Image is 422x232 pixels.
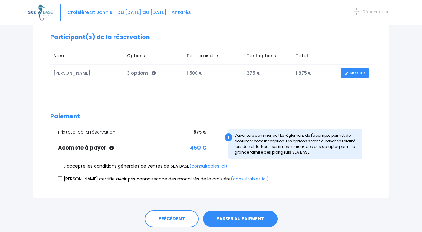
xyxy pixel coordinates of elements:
[190,144,206,152] span: 450 €
[50,113,372,120] h2: Paiement
[293,65,338,82] td: 1 875 €
[231,176,269,182] a: (consultables ici)
[58,144,206,152] div: Acompte à payer
[184,65,244,82] td: 1 500 €
[244,49,293,64] td: Tarif options
[50,34,372,41] h2: Participant(s) de la réservation
[228,129,363,159] div: L’aventure commence ! Le règlement de l'acompte permet de confirmer votre inscription. Les option...
[189,163,227,169] a: (consultables ici)
[184,49,244,64] td: Tarif croisière
[341,68,369,79] a: MODIFIER
[58,176,63,181] input: [PERSON_NAME] certifie avoir pris connaissance des modalités de la croisière(consultables ici)
[293,49,338,64] td: Total
[58,176,269,182] label: [PERSON_NAME] certifie avoir pris connaissance des modalités de la croisière
[191,129,206,136] span: 1 875 €
[244,65,293,82] td: 375 €
[58,129,206,136] div: Prix total de la réservation
[58,164,63,169] input: J'accepte les conditions générales de ventes de SEA BASE(consultables ici)
[124,49,183,64] td: Options
[67,9,191,16] span: Croisière St John's - Du [DATE] au [DATE] - Antarès
[58,163,227,170] label: J'accepte les conditions générales de ventes de SEA BASE
[50,65,124,82] td: [PERSON_NAME]
[127,70,156,76] span: 3 options
[203,211,278,227] button: PASSER AU PAIEMENT
[145,210,199,227] a: PRÉCÉDENT
[50,49,124,64] td: Nom
[225,133,232,141] div: i
[362,9,390,15] span: Déconnexion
